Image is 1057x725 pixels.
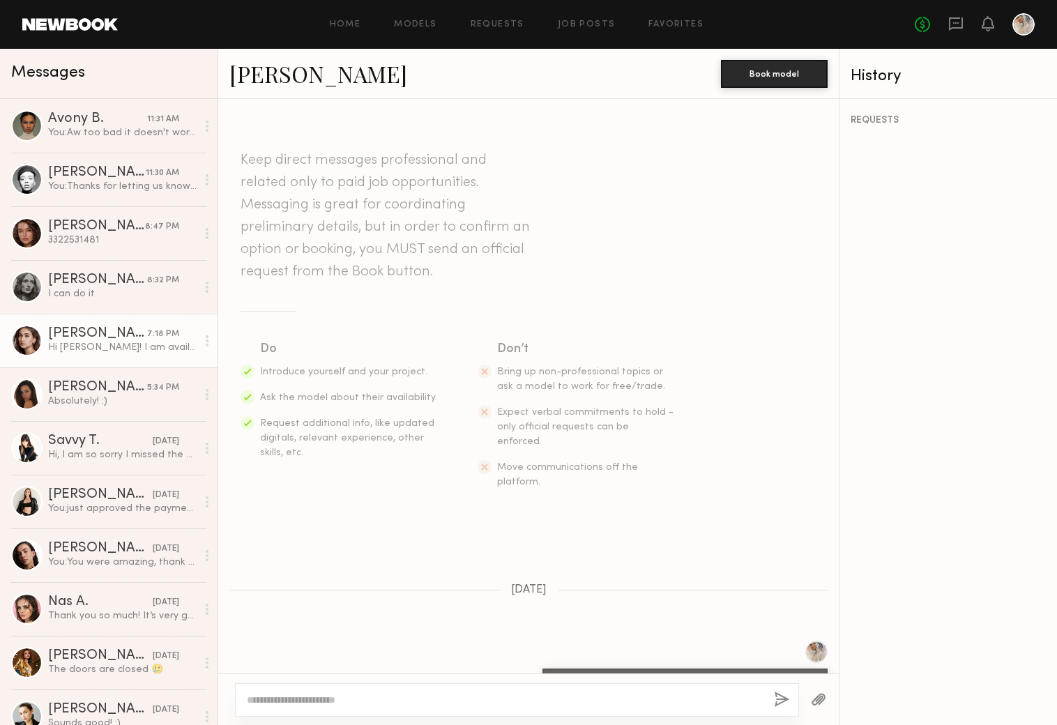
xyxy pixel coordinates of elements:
[48,542,153,556] div: [PERSON_NAME]
[511,584,547,596] span: [DATE]
[153,435,179,448] div: [DATE]
[260,367,427,376] span: Introduce yourself and your project.
[260,339,439,359] div: Do
[721,67,828,79] a: Book model
[497,367,665,391] span: Bring up non-professional topics or ask a model to work for free/trade.
[48,556,197,569] div: You: You were amazing, thank you so much!
[229,59,407,89] a: [PERSON_NAME]
[260,393,437,402] span: Ask the model about their availability.
[147,328,179,341] div: 7:18 PM
[330,20,361,29] a: Home
[153,703,179,717] div: [DATE]
[497,408,674,446] span: Expect verbal commitments to hold - only official requests can be enforced.
[48,180,197,193] div: You: Thanks for letting us know! Have a wonderful season in [GEOGRAPHIC_DATA], and we hope to see...
[48,609,197,623] div: Thank you so much! It’s very generous of you! I wish you the best and an enjoyable shoot [DATE]. ...
[48,663,197,676] div: The doors are closed 🥲
[48,287,197,300] div: I can do it
[48,341,197,354] div: Hi [PERSON_NAME]! I am available and would love to be apart of this 🤍
[48,488,153,502] div: [PERSON_NAME]
[153,650,179,663] div: [DATE]
[394,20,436,29] a: Models
[48,273,147,287] div: [PERSON_NAME]
[153,542,179,556] div: [DATE]
[48,112,147,126] div: Avony B.
[721,60,828,88] button: Book model
[497,339,676,359] div: Don’t
[241,149,533,283] header: Keep direct messages professional and related only to paid job opportunities. Messaging is great ...
[48,434,153,448] div: Savvy T.
[147,274,179,287] div: 8:32 PM
[48,234,197,247] div: 3322531481
[153,489,179,502] div: [DATE]
[48,381,147,395] div: [PERSON_NAME]
[147,113,179,126] div: 11:31 AM
[851,116,1046,125] div: REQUESTS
[48,126,197,139] div: You: Aw too bad it doesn't work this time. Thanks for letting us know!
[145,220,179,234] div: 8:47 PM
[260,419,434,457] span: Request additional info, like updated digitals, relevant experience, other skills, etc.
[147,381,179,395] div: 5:34 PM
[48,327,147,341] div: [PERSON_NAME]
[48,703,153,717] div: [PERSON_NAME]
[153,596,179,609] div: [DATE]
[48,448,197,461] div: Hi, I am so sorry I missed the casting April first. I ended being booked in [US_STATE] on a golf ...
[48,502,197,515] div: You: just approved the payment, but I think you need to update on your end!
[471,20,524,29] a: Requests
[851,68,1046,84] div: History
[48,649,153,663] div: [PERSON_NAME]
[11,65,85,81] span: Messages
[146,167,179,180] div: 11:30 AM
[48,220,145,234] div: [PERSON_NAME]
[48,395,197,408] div: Absolutely! :)
[558,20,616,29] a: Job Posts
[48,166,146,180] div: [PERSON_NAME]
[497,463,638,487] span: Move communications off the platform.
[48,595,153,609] div: Nas A.
[648,20,704,29] a: Favorites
